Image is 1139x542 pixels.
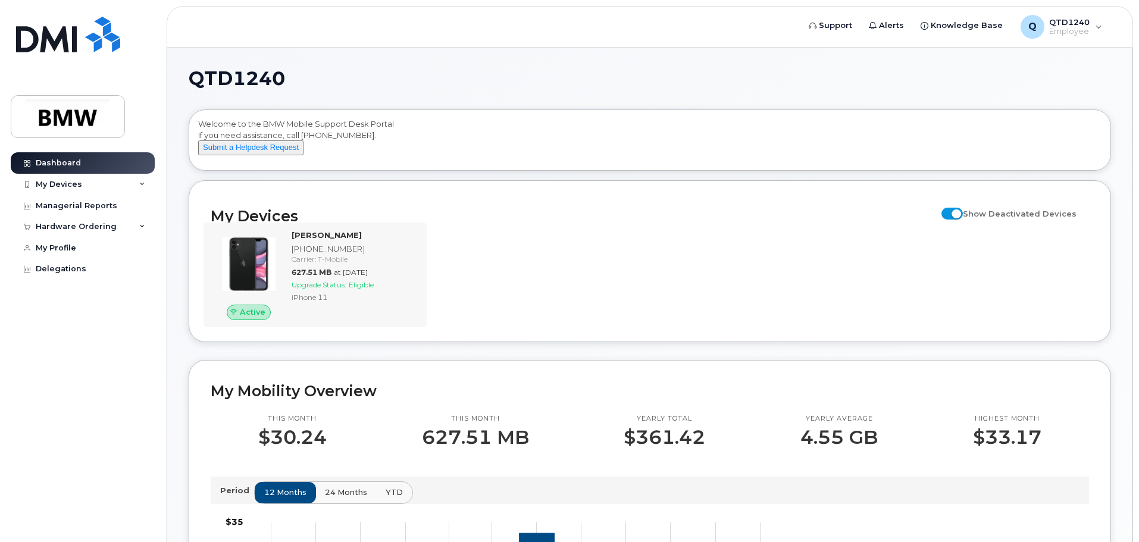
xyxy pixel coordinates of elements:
span: at [DATE] [334,268,368,277]
iframe: Messenger Launcher [1087,490,1130,533]
div: [PHONE_NUMBER] [292,243,415,255]
span: QTD1240 [189,70,285,87]
p: This month [258,414,327,424]
span: Upgrade Status: [292,280,346,289]
p: 4.55 GB [800,427,878,448]
input: Show Deactivated Devices [941,202,951,212]
span: 627.51 MB [292,268,331,277]
h2: My Devices [211,207,935,225]
button: Submit a Helpdesk Request [198,140,303,155]
span: Show Deactivated Devices [963,209,1077,218]
span: 24 months [325,487,367,498]
p: $33.17 [973,427,1041,448]
span: Eligible [349,280,374,289]
p: Yearly average [800,414,878,424]
a: Active[PERSON_NAME][PHONE_NUMBER]Carrier: T-Mobile627.51 MBat [DATE]Upgrade Status:EligibleiPhone 11 [211,230,420,320]
p: This month [422,414,529,424]
p: Period [220,485,254,496]
p: Yearly total [624,414,705,424]
span: YTD [386,487,403,498]
img: iPhone_11.jpg [220,236,277,293]
p: 627.51 MB [422,427,529,448]
div: Carrier: T-Mobile [292,254,415,264]
strong: [PERSON_NAME] [292,230,362,240]
div: iPhone 11 [292,292,415,302]
h2: My Mobility Overview [211,382,1089,400]
a: Submit a Helpdesk Request [198,142,303,152]
tspan: $35 [226,516,243,527]
div: Welcome to the BMW Mobile Support Desk Portal If you need assistance, call [PHONE_NUMBER]. [198,118,1102,166]
p: Highest month [973,414,1041,424]
span: Active [240,306,265,318]
p: $361.42 [624,427,705,448]
p: $30.24 [258,427,327,448]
